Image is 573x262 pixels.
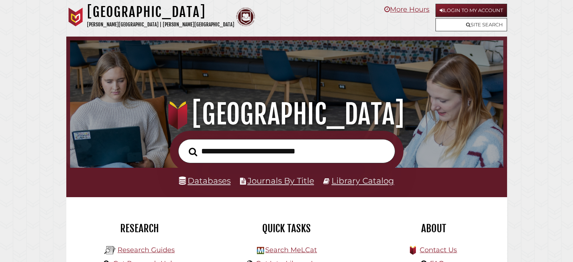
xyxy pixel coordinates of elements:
p: [PERSON_NAME][GEOGRAPHIC_DATA] | [PERSON_NAME][GEOGRAPHIC_DATA] [87,20,234,29]
a: Research Guides [118,246,175,254]
a: Search MeLCat [265,246,317,254]
a: More Hours [384,5,429,14]
a: Site Search [435,18,507,31]
h1: [GEOGRAPHIC_DATA] [78,98,494,131]
a: Contact Us [420,246,457,254]
i: Search [189,147,197,156]
button: Search [185,145,201,158]
a: Journals By Title [248,176,314,185]
h2: About [366,222,501,235]
img: Calvin University [66,8,85,26]
h1: [GEOGRAPHIC_DATA] [87,4,234,20]
a: Databases [179,176,231,185]
img: Hekman Library Logo [257,247,264,254]
h2: Research [72,222,208,235]
a: Library Catalog [332,176,394,185]
a: Login to My Account [435,4,507,17]
img: Calvin Theological Seminary [236,8,255,26]
h2: Quick Tasks [219,222,354,235]
img: Hekman Library Logo [104,245,116,256]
